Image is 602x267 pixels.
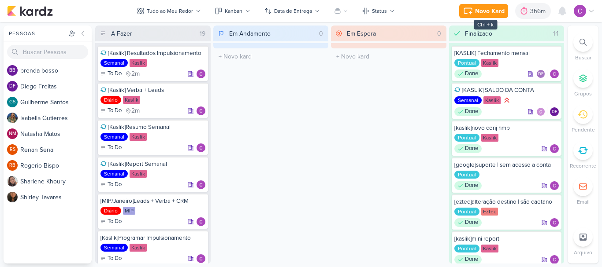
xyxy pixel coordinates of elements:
div: Pontual [454,208,479,216]
div: Responsável: Carlos Lima [197,180,205,189]
div: Diego Freitas [536,69,545,78]
p: Done [465,69,478,78]
div: Pontual [454,171,479,179]
div: To Do [100,69,122,78]
div: Kaslik [130,59,147,67]
div: Guilherme Santos [7,97,18,107]
div: último check-in há 2 meses [125,69,140,78]
input: + Novo kard [333,50,445,63]
input: Buscar Pessoas [7,45,88,59]
div: Pontual [454,245,479,252]
div: Done [454,144,482,153]
div: Responsável: Carlos Lima [550,144,559,153]
div: 0 [434,29,445,38]
img: Isabella Gutierres [7,113,18,123]
img: Carlos Lima [550,181,559,190]
div: Diário [100,96,121,104]
div: Responsável: Carlos Lima [550,181,559,190]
div: To Do [100,106,122,115]
div: Em Espera [347,29,376,38]
img: Carlos Lima [197,217,205,226]
p: RB [9,163,15,168]
div: Done [454,218,482,227]
p: GS [9,100,15,105]
div: [MIP/Janeiro]Leads + Verba + CRM [100,197,205,205]
div: Pessoas [7,29,67,37]
img: Sharlene Khoury [7,176,18,187]
p: DF [552,110,557,114]
p: To Do [108,143,122,152]
div: [Kaslik]Report Semanal [100,160,205,168]
input: + Novo kard [215,50,327,63]
img: Carlos Lima [550,144,559,153]
p: Done [465,218,478,227]
p: Recorrente [570,162,596,170]
div: Kaslik [123,96,140,104]
div: [Kaslik]Resumo Semanal [100,123,205,131]
p: To Do [108,217,122,226]
div: Kaslik [130,170,147,178]
p: NM [9,132,16,136]
div: [Kaslik] Verba + Leads [100,86,205,94]
div: Natasha Matos [7,128,18,139]
div: Done [454,107,482,116]
div: Done [454,255,482,264]
span: 2m [131,108,140,114]
button: Novo Kard [459,4,508,18]
div: Done [454,69,482,78]
div: Semanal [100,170,128,178]
div: Responsável: Carlos Lima [197,143,205,152]
div: Responsável: Carlos Lima [197,254,205,263]
div: b r e n d a b o s s o [20,66,92,75]
div: 19 [196,29,209,38]
div: MIP [123,207,135,215]
div: Semanal [100,133,128,141]
img: Carlos Lima [197,180,205,189]
img: Shirley Tavares [7,192,18,202]
div: Rogerio Bispo [7,160,18,171]
p: Arquivo [574,249,592,256]
div: [KASLIK] Fechamento mensal [454,49,559,57]
div: Responsável: Carlos Lima [550,218,559,227]
li: Ctrl + F [568,33,598,62]
div: Kaslik [481,59,498,67]
p: Pendente [572,126,595,134]
div: I s a b e l l a G u t i e r r e s [20,113,92,123]
div: Responsável: Carlos Lima [550,255,559,264]
p: Done [465,107,478,116]
div: To Do [100,254,122,263]
p: RS [10,147,15,152]
img: Carlos Lima [550,69,559,78]
div: [kaslik]novo conj hmp [454,124,559,132]
div: Semanal [100,59,128,67]
p: Done [465,181,478,190]
p: Email [577,198,590,206]
div: A Fazer [111,29,132,38]
div: Prioridade Alta [502,96,511,105]
div: Kaslik [483,96,501,104]
img: Carlos Lima [536,107,545,116]
div: R o g e r i o B i s p o [20,161,92,170]
p: DF [538,72,543,77]
div: Kaslik [481,134,498,142]
p: Grupos [574,90,592,98]
div: 0 [316,29,327,38]
div: To Do [100,217,122,226]
div: Colaboradores: Carlos Lima [536,107,547,116]
p: To Do [108,180,122,189]
p: Buscar [575,54,591,62]
div: [KASLIK] SALDO DA CONTA [454,86,559,94]
img: Carlos Lima [574,5,586,17]
div: brenda bosso [7,65,18,76]
p: bb [9,68,15,73]
img: kardz.app [7,6,53,16]
img: Carlos Lima [197,69,205,78]
p: Done [465,255,478,264]
img: Carlos Lima [550,255,559,264]
div: Em Andamento [229,29,271,38]
div: Renan Sena [7,144,18,155]
div: Eztec [481,208,498,216]
img: Carlos Lima [197,143,205,152]
div: Novo Kard [475,7,505,16]
p: To Do [108,69,122,78]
